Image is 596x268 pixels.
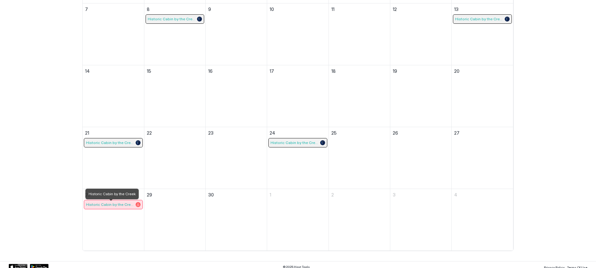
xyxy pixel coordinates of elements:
span: 8 [147,7,150,12]
td: September 12, 2025 [390,3,451,65]
a: September 14, 2025 [83,65,144,78]
span: Historic Cabin by the Creek [455,17,503,21]
td: September 22, 2025 [144,127,205,189]
td: October 2, 2025 [329,189,390,251]
td: September 25, 2025 [329,127,390,189]
td: September 9, 2025 [206,3,267,65]
a: October 2, 2025 [329,189,390,201]
a: September 25, 2025 [329,127,390,140]
a: September 11, 2025 [329,3,390,16]
a: September 24, 2025 [267,127,328,140]
span: 19 [393,68,397,74]
a: September 26, 2025 [390,127,451,140]
td: September 11, 2025 [329,3,390,65]
span: 30 [208,192,214,197]
td: September 16, 2025 [206,65,267,127]
a: September 13, 2025 [452,3,513,16]
span: 15 [147,68,151,74]
span: 28 [85,192,90,197]
a: September 21, 2025 [83,127,144,140]
span: 29 [147,192,152,197]
a: October 3, 2025 [390,189,451,201]
a: September 19, 2025 [390,65,451,78]
span: 18 [331,68,336,74]
td: October 1, 2025 [267,189,329,251]
span: Historic Cabin by the Creek [86,140,134,145]
span: 12 [393,7,397,12]
td: September 13, 2025 [452,3,513,65]
span: Historic Cabin by the Creek [271,140,319,145]
td: September 28, 2025 [83,189,144,251]
span: 24 [270,130,275,136]
span: 23 [208,130,214,136]
a: September 18, 2025 [329,65,390,78]
td: September 19, 2025 [390,65,451,127]
span: 21 [85,130,89,136]
a: September 16, 2025 [206,65,267,78]
span: 7 [85,7,88,12]
span: Historic Cabin by the Creek [148,17,196,21]
td: September 7, 2025 [83,3,144,65]
span: 14 [85,68,90,74]
a: September 15, 2025 [144,65,205,78]
a: September 17, 2025 [267,65,328,78]
span: 27 [454,130,459,136]
td: September 8, 2025 [144,3,205,65]
span: 22 [147,130,152,136]
span: 3 [393,192,396,197]
a: September 20, 2025 [452,65,513,78]
span: 9 [208,7,211,12]
span: 17 [270,68,274,74]
a: September 9, 2025 [206,3,267,16]
span: 26 [393,130,398,136]
span: 11 [331,7,334,12]
span: 16 [208,68,213,74]
td: September 27, 2025 [452,127,513,189]
td: September 15, 2025 [144,65,205,127]
div: Historic Cabin by the Creek [85,189,139,199]
span: 10 [270,7,274,12]
td: September 30, 2025 [206,189,267,251]
a: September 29, 2025 [144,189,205,201]
td: September 21, 2025 [83,127,144,189]
span: 4 [454,192,457,197]
a: September 23, 2025 [206,127,267,140]
span: 13 [454,7,459,12]
td: September 20, 2025 [452,65,513,127]
a: September 27, 2025 [452,127,513,140]
span: Historic Cabin by the Creek [86,202,134,207]
a: September 30, 2025 [206,189,267,201]
td: September 17, 2025 [267,65,329,127]
span: 25 [331,130,337,136]
a: September 7, 2025 [83,3,144,16]
td: October 4, 2025 [452,189,513,251]
a: October 4, 2025 [452,189,513,201]
a: October 1, 2025 [267,189,328,201]
span: 2 [331,192,334,197]
td: September 14, 2025 [83,65,144,127]
td: September 18, 2025 [329,65,390,127]
span: 1 [270,192,271,197]
td: September 10, 2025 [267,3,329,65]
td: September 29, 2025 [144,189,205,251]
a: September 8, 2025 [144,3,205,16]
a: September 10, 2025 [267,3,328,16]
td: September 23, 2025 [206,127,267,189]
a: September 22, 2025 [144,127,205,140]
td: September 26, 2025 [390,127,451,189]
iframe: Intercom live chat [6,247,21,262]
td: September 24, 2025 [267,127,329,189]
td: October 3, 2025 [390,189,451,251]
a: September 12, 2025 [390,3,451,16]
a: September 28, 2025 [83,189,144,201]
span: 20 [454,68,459,74]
